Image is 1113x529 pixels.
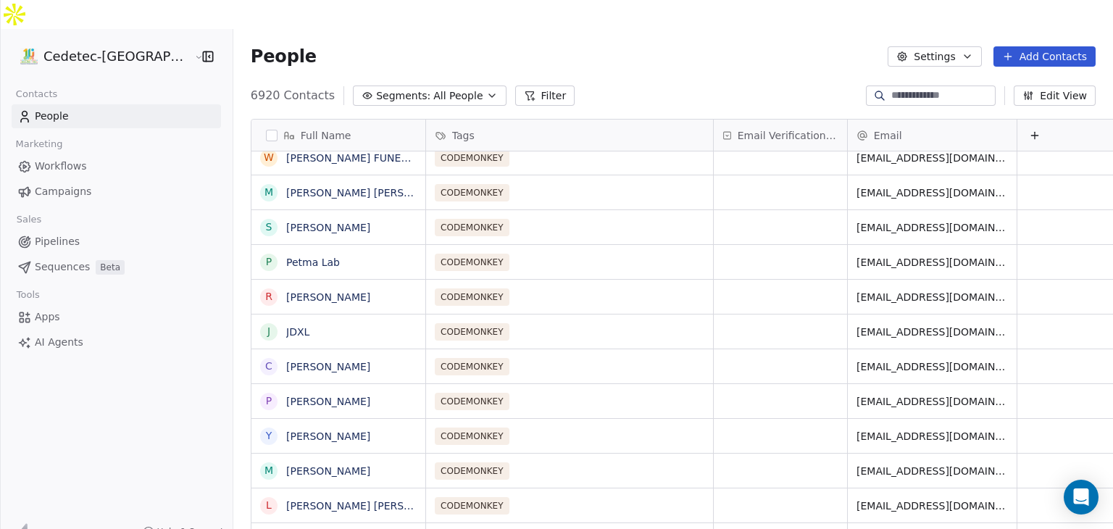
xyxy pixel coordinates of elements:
a: [PERSON_NAME] [286,222,370,233]
span: [EMAIL_ADDRESS][DOMAIN_NAME] [856,255,1008,270]
span: Campaigns [35,184,91,199]
div: R [265,289,272,304]
div: Open Intercom Messenger [1064,480,1099,515]
span: Email Verification Status [738,128,838,143]
a: [PERSON_NAME] [286,291,370,303]
span: CODEMONKEY [435,323,509,341]
div: P [266,254,272,270]
img: IMAGEN%2010%20A%C3%83%C2%91OS.png [20,48,38,65]
a: [PERSON_NAME] [286,465,370,477]
span: CODEMONKEY [435,393,509,410]
span: Segments: [376,88,430,104]
a: People [12,104,221,128]
span: Sales [10,209,48,230]
span: CODEMONKEY [435,149,509,167]
span: All People [433,88,483,104]
span: Tags [452,128,475,143]
span: Tools [10,284,46,306]
div: Email [848,120,1017,151]
span: CODEMONKEY [435,254,509,271]
span: [EMAIL_ADDRESS][DOMAIN_NAME] [856,220,1008,235]
div: S [265,220,272,235]
span: CODEMONKEY [435,184,509,201]
span: People [35,109,69,124]
button: Add Contacts [993,46,1096,67]
a: [PERSON_NAME] [286,361,370,372]
span: CODEMONKEY [435,462,509,480]
div: P [266,393,272,409]
span: CODEMONKEY [435,497,509,515]
span: 6920 Contacts [251,87,335,104]
span: [EMAIL_ADDRESS][DOMAIN_NAME] [856,499,1008,513]
a: [PERSON_NAME] [286,430,370,442]
div: W [264,150,274,165]
span: [EMAIL_ADDRESS][DOMAIN_NAME] [856,429,1008,443]
span: [EMAIL_ADDRESS][DOMAIN_NAME] [856,359,1008,374]
a: [PERSON_NAME] FUNEME SAN [PERSON_NAME] [286,152,528,164]
span: Beta [96,260,125,275]
a: Campaigns [12,180,221,204]
a: [PERSON_NAME] [PERSON_NAME] [286,500,458,512]
a: JDXL [286,326,309,338]
div: Y [265,428,272,443]
a: Apps [12,305,221,329]
span: Full Name [301,128,351,143]
button: Settings [888,46,981,67]
span: Email [874,128,902,143]
span: [EMAIL_ADDRESS][DOMAIN_NAME] [856,325,1008,339]
a: Pipelines [12,230,221,254]
a: [PERSON_NAME] [286,396,370,407]
span: Workflows [35,159,87,174]
a: Petma Lab [286,257,340,268]
span: CODEMONKEY [435,219,509,236]
div: M [264,185,273,200]
span: Contacts [9,83,64,105]
span: People [251,46,317,67]
span: Sequences [35,259,90,275]
span: Marketing [9,133,69,155]
span: [EMAIL_ADDRESS][DOMAIN_NAME] [856,290,1008,304]
a: [PERSON_NAME] [PERSON_NAME] [286,187,458,199]
a: AI Agents [12,330,221,354]
a: SequencesBeta [12,255,221,279]
button: Edit View [1014,86,1096,106]
div: Email Verification Status [714,120,847,151]
button: Filter [515,86,575,106]
span: CODEMONKEY [435,358,509,375]
span: [EMAIL_ADDRESS][DOMAIN_NAME] [856,186,1008,200]
div: Tags [426,120,713,151]
span: [EMAIL_ADDRESS][DOMAIN_NAME] [856,394,1008,409]
span: [EMAIL_ADDRESS][DOMAIN_NAME] [856,151,1008,165]
span: Apps [35,309,60,325]
div: m [264,463,273,478]
div: C [265,359,272,374]
span: CODEMONKEY [435,288,509,306]
span: [EMAIL_ADDRESS][DOMAIN_NAME] [856,464,1008,478]
div: Full Name [251,120,425,151]
span: AI Agents [35,335,83,350]
button: Cedetec-[GEOGRAPHIC_DATA] [17,44,184,69]
span: Pipelines [35,234,80,249]
div: L [266,498,272,513]
a: Workflows [12,154,221,178]
span: CODEMONKEY [435,428,509,445]
div: J [267,324,270,339]
span: Cedetec-[GEOGRAPHIC_DATA] [43,47,191,66]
